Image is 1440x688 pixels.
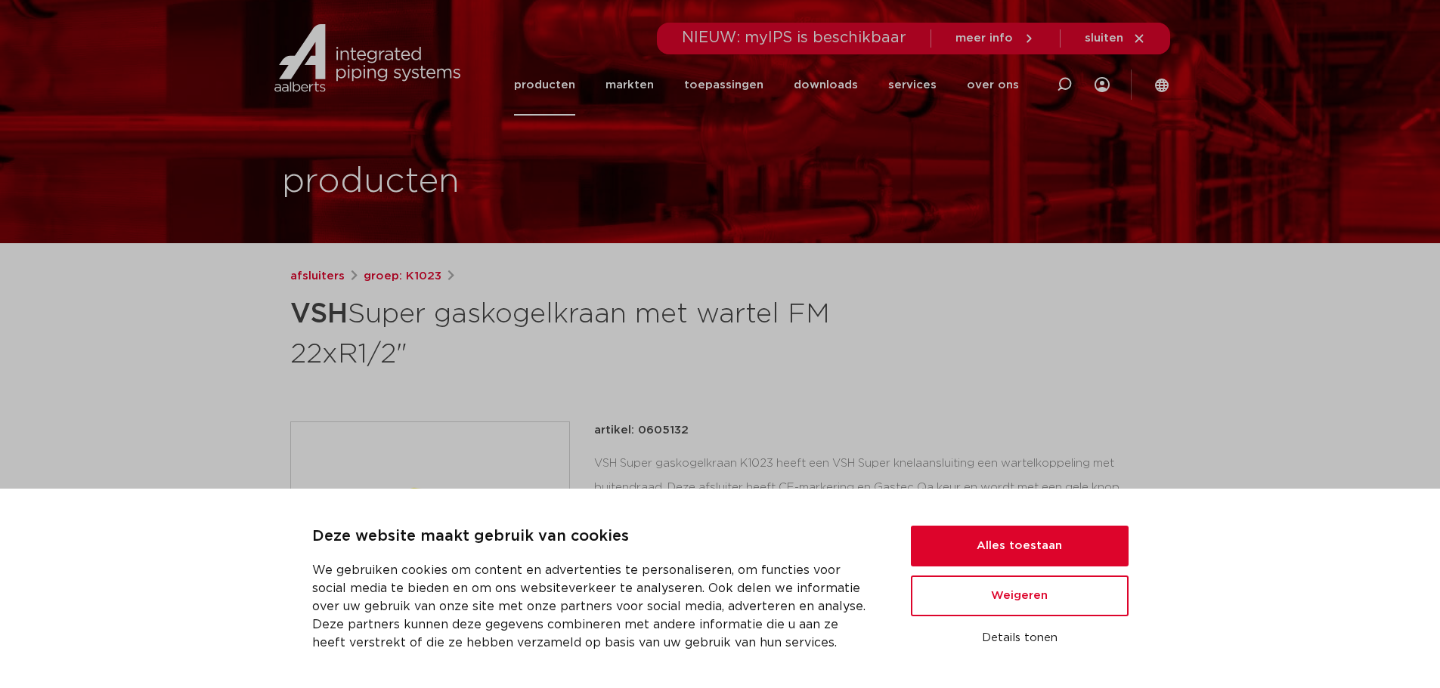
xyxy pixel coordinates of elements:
a: afsluiters [290,267,345,285]
strong: VSH [290,301,348,328]
div: my IPS [1095,54,1110,116]
p: Deze website maakt gebruik van cookies [312,525,875,549]
button: Details tonen [911,625,1129,651]
p: We gebruiken cookies om content en advertenties te personaliseren, om functies voor social media ... [312,561,875,652]
a: toepassingen [684,54,763,116]
a: producten [514,54,575,116]
button: Weigeren [911,575,1129,616]
nav: Menu [514,54,1019,116]
span: meer info [955,32,1013,44]
a: meer info [955,32,1036,45]
a: markten [605,54,654,116]
span: NIEUW: myIPS is beschikbaar [682,30,906,45]
a: groep: K1023 [364,267,441,285]
div: VSH Super gaskogelkraan K1023 heeft een VSH Super knelaansluiting een wartelkoppeling met buitend... [594,452,1150,548]
span: sluiten [1085,32,1123,44]
a: downloads [794,54,858,116]
p: artikel: 0605132 [594,421,689,440]
a: over ons [967,54,1019,116]
h1: Super gaskogelkraan met wartel FM 22xR1/2" [290,292,858,373]
a: sluiten [1085,32,1146,45]
h1: producten [282,158,460,206]
button: Alles toestaan [911,526,1129,566]
a: services [888,54,937,116]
